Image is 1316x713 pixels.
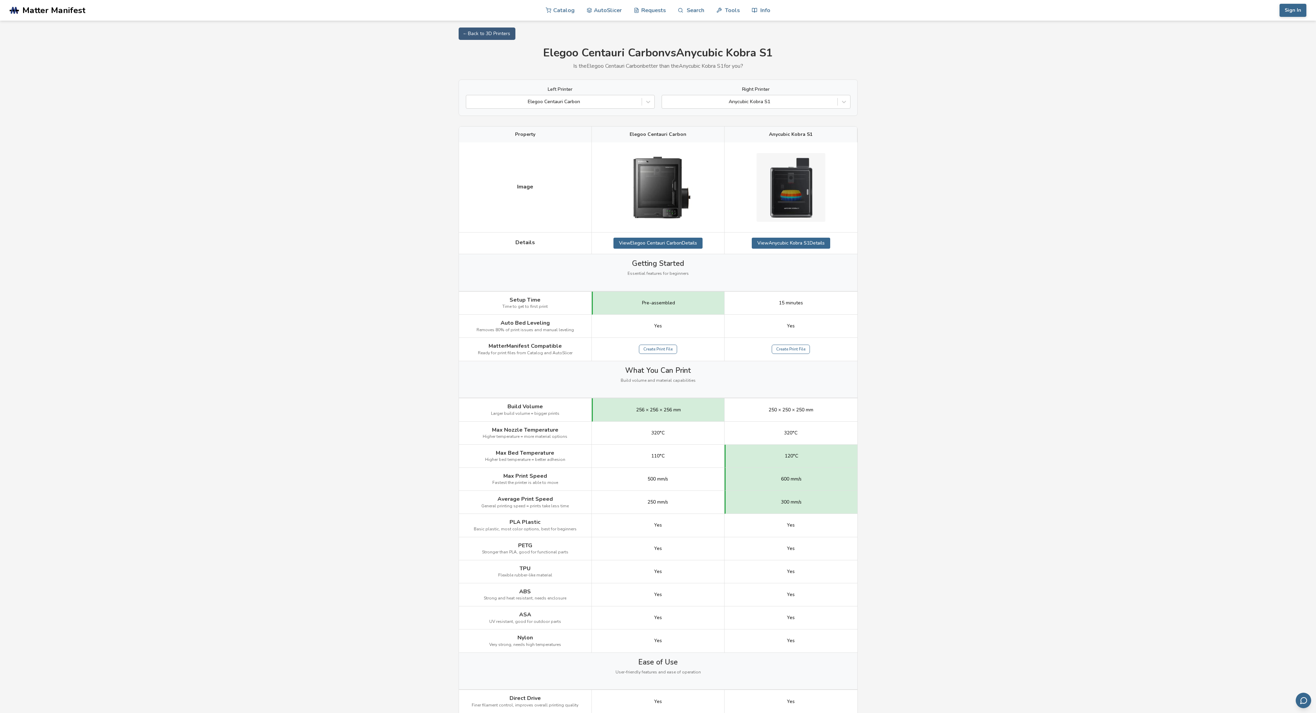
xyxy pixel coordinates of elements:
input: Elegoo Centauri Carbon [470,99,471,105]
span: Yes [787,569,795,574]
a: Create Print File [772,345,810,354]
span: Average Print Speed [497,496,553,502]
span: User-friendly features and ease of operation [616,670,701,675]
span: UV resistant, good for outdoor parts [489,619,561,624]
span: MatterManifest Compatible [489,343,562,349]
span: Ease of Use [638,658,678,666]
span: Matter Manifest [22,6,85,15]
span: 120°C [785,453,798,459]
span: Time to get to first print [502,304,548,309]
span: Yes [654,699,662,704]
label: Right Printer [662,87,850,92]
span: Yes [787,592,795,597]
span: Yes [787,699,795,704]
span: Anycubic Kobra S1 [769,132,813,137]
span: Auto Bed Leveling [501,320,550,326]
h1: Elegoo Centauri Carbon vs Anycubic Kobra S1 [459,47,858,60]
span: Elegoo Centauri Carbon [630,132,686,137]
span: Pre-assembled [642,300,675,306]
span: Direct Drive [510,695,541,701]
span: Nylon [517,635,533,641]
span: Strong and heat resistant, needs enclosure [484,596,566,601]
span: 320°C [784,430,798,436]
span: ASA [519,612,531,618]
span: Stronger than PLA, good for functional parts [482,550,568,555]
button: Sign In [1280,4,1306,17]
span: Yes [787,323,795,329]
span: 110°C [651,453,665,459]
span: Yes [654,546,662,551]
img: Anycubic Kobra S1 [757,153,825,222]
span: Yes [787,638,795,644]
span: Finer filament control, improves overall printing quality [472,703,578,708]
img: Elegoo Centauri Carbon [623,148,692,227]
span: Yes [654,615,662,620]
span: Setup Time [510,297,541,303]
span: ABS [519,588,531,595]
a: ViewAnycubic Kobra S1Details [752,238,830,249]
span: Yes [654,638,662,644]
span: Fastest the printer is able to move [492,480,558,485]
span: Build volume and material capabilities [621,378,696,383]
span: 320°C [651,430,665,436]
a: ← Back to 3D Printers [459,28,515,40]
span: Removes 80% of print issues and manual leveling [477,328,574,333]
span: Yes [654,569,662,574]
span: Image [517,184,533,190]
span: Flexible rubber-like material [498,573,552,578]
span: Ready for print files from Catalog and AutoSlicer [478,351,573,356]
a: Create Print File [639,345,677,354]
span: Property [515,132,535,137]
button: Send feedback via email [1296,693,1311,708]
span: Higher bed temperature = better adhesion [485,457,565,462]
span: Very strong, needs high temperatures [489,642,561,647]
span: Basic plastic, most color options, best for beginners [474,527,577,532]
span: PLA Plastic [510,519,541,525]
p: Is the Elegoo Centauri Carbon better than the Anycubic Kobra S1 for you? [459,63,858,69]
span: Max Print Speed [503,473,547,479]
label: Left Printer [466,87,655,92]
span: Yes [787,546,795,551]
span: Build Volume [507,403,543,410]
span: Yes [654,323,662,329]
span: Max Bed Temperature [496,450,554,456]
span: 15 minutes [779,300,803,306]
span: General printing speed = prints take less time [481,504,569,509]
input: Anycubic Kobra S1 [665,99,667,105]
span: Larger build volume = bigger prints [491,411,559,416]
span: Yes [787,615,795,620]
span: 600 mm/s [781,476,802,482]
span: Max Nozzle Temperature [492,427,558,433]
span: 300 mm/s [781,499,802,505]
span: 250 mm/s [648,499,668,505]
span: 256 × 256 × 256 mm [636,407,681,413]
span: Higher temperature = more material options [483,434,567,439]
span: 250 × 250 × 250 mm [769,407,813,413]
span: Essential features for beginners [628,271,689,276]
span: 500 mm/s [648,476,668,482]
span: TPU [520,565,531,572]
span: Getting Started [632,259,684,268]
span: Yes [654,522,662,528]
a: ViewElegoo Centauri CarbonDetails [613,238,703,249]
span: Yes [787,522,795,528]
span: PETG [518,542,532,549]
span: Details [515,239,535,246]
span: What You Can Print [625,366,691,375]
span: Yes [654,592,662,597]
